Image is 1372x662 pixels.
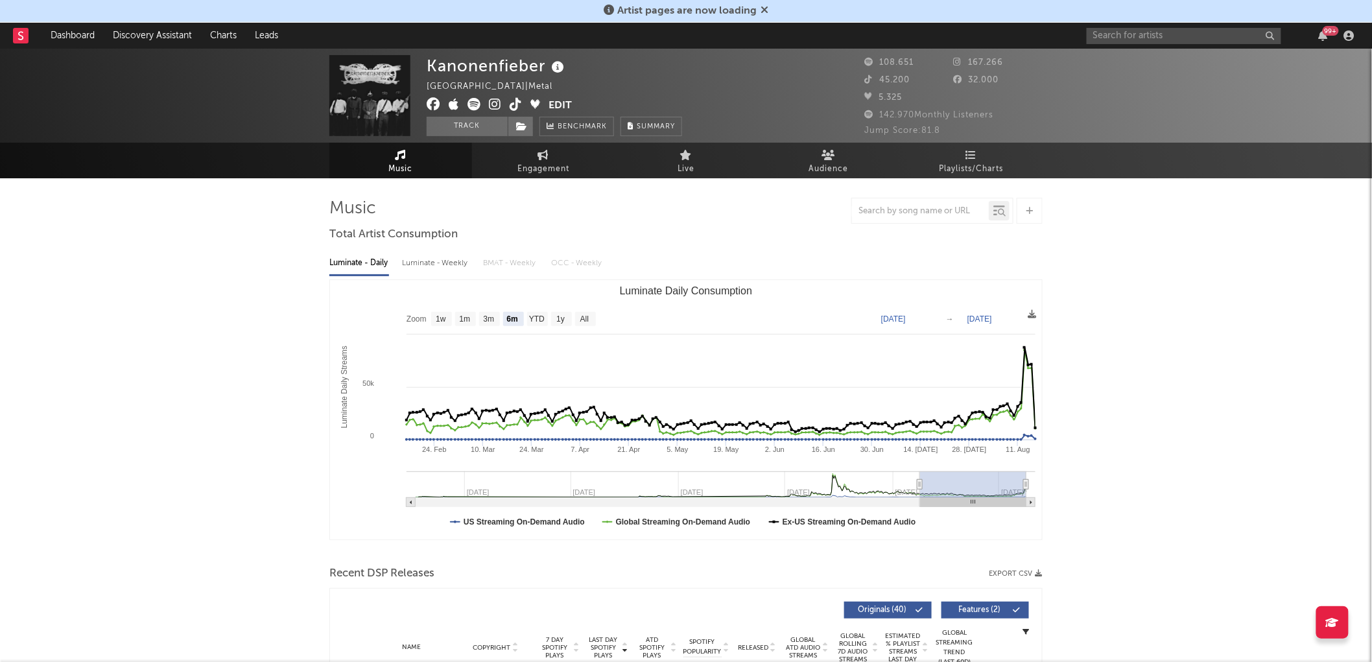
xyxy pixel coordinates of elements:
text: 1y [556,315,565,324]
a: Audience [757,143,900,178]
text: 50k [362,379,374,387]
input: Search for artists [1087,28,1281,44]
svg: Luminate Daily Consumption [330,280,1042,539]
a: Discovery Assistant [104,23,201,49]
text: 11. Aug [1006,445,1030,453]
text: [DATE] [881,314,906,324]
div: Name [369,643,454,652]
text: 30. Jun [860,445,884,453]
span: Live [678,161,694,177]
a: Music [329,143,472,178]
input: Search by song name or URL [852,206,989,217]
text: 24. Feb [422,445,446,453]
text: Ex-US Streaming On-Demand Audio [783,517,916,526]
span: 167.266 [954,58,1004,67]
text: Luminate Daily Consumption [620,285,753,296]
text: All [580,315,589,324]
span: Audience [809,161,849,177]
span: Benchmark [558,119,607,135]
text: Zoom [407,315,427,324]
span: 108.651 [864,58,914,67]
text: 21. Apr [618,445,641,453]
text: 1m [460,315,471,324]
span: Spotify Popularity [683,637,722,657]
a: Live [615,143,757,178]
a: Engagement [472,143,615,178]
span: Dismiss [761,6,768,16]
span: Global ATD Audio Streams [785,636,821,659]
text: 3m [484,315,495,324]
button: Track [427,117,508,136]
a: Charts [201,23,246,49]
span: Jump Score: 81.8 [864,126,940,135]
text: 28. [DATE] [952,445,987,453]
button: Features(2) [941,602,1029,619]
button: Export CSV [989,570,1043,578]
button: Originals(40) [844,602,932,619]
text: 6m [507,315,518,324]
a: Playlists/Charts [900,143,1043,178]
text: 19. May [713,445,739,453]
text: 0 [370,432,374,440]
div: Luminate - Daily [329,252,389,274]
span: 7 Day Spotify Plays [538,636,572,659]
text: → [946,314,954,324]
text: Global Streaming On-Demand Audio [616,517,751,526]
span: Last Day Spotify Plays [586,636,621,659]
span: Released [738,644,768,652]
text: 1w [436,315,446,324]
span: Copyright [473,644,510,652]
span: Engagement [517,161,569,177]
text: 24. Mar [519,445,544,453]
span: Summary [637,123,675,130]
text: 14. [DATE] [904,445,938,453]
div: Luminate - Weekly [402,252,470,274]
span: 142.970 Monthly Listeners [864,111,993,119]
span: Originals ( 40 ) [853,606,912,614]
button: Summary [621,117,682,136]
text: 2. Jun [765,445,785,453]
a: Dashboard [41,23,104,49]
span: Music [389,161,413,177]
text: 5. May [667,445,689,453]
button: 99+ [1319,30,1328,41]
span: 32.000 [954,76,999,84]
span: 45.200 [864,76,910,84]
div: [GEOGRAPHIC_DATA] | Metal [427,79,567,95]
text: 16. Jun [812,445,835,453]
div: Kanonenfieber [427,55,567,77]
a: Leads [246,23,287,49]
span: 5.325 [864,93,902,102]
span: ATD Spotify Plays [635,636,669,659]
span: Artist pages are now loading [617,6,757,16]
a: Benchmark [539,117,614,136]
span: Total Artist Consumption [329,227,458,242]
text: YTD [529,315,545,324]
text: US Streaming On-Demand Audio [464,517,585,526]
span: Features ( 2 ) [950,606,1010,614]
text: [DATE] [967,314,992,324]
div: 99 + [1323,26,1339,36]
span: Playlists/Charts [940,161,1004,177]
span: Recent DSP Releases [329,566,434,582]
text: 10. Mar [471,445,495,453]
text: Luminate Daily Streams [340,346,349,428]
button: Edit [549,98,572,114]
text: 7. Apr [571,445,590,453]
